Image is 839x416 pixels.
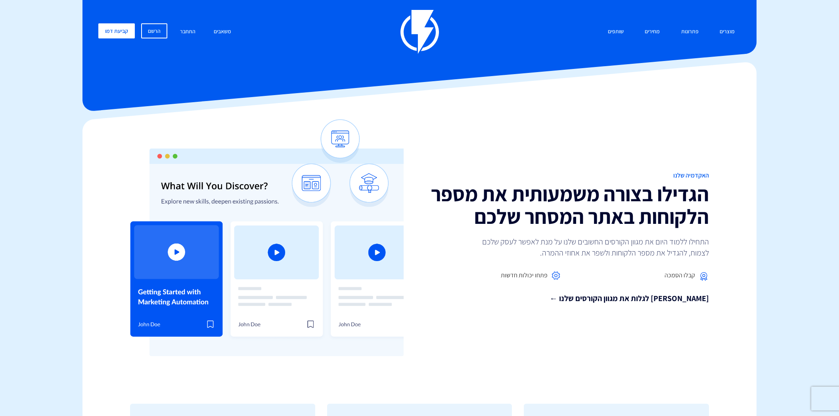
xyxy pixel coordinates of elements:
[98,23,135,38] a: קביעת דמו
[425,172,709,179] h1: האקדמיה שלנו
[208,23,237,40] a: משאבים
[714,23,741,40] a: מוצרים
[174,23,201,40] a: התחבר
[602,23,630,40] a: שותפים
[501,271,548,280] span: פתחו יכולות חדשות
[639,23,666,40] a: מחירים
[665,271,695,280] span: קבלו הסמכה
[471,236,709,258] p: התחילו ללמוד היום את מגוון הקורסים החשובים שלנו על מנת לאפשר לעסק שלכם לצמוח, להגדיל את מספר הלקו...
[675,23,705,40] a: פתרונות
[141,23,167,38] a: הרשם
[425,183,709,228] h2: הגדילו בצורה משמעותית את מספר הלקוחות באתר המסחר שלכם
[425,293,709,304] a: [PERSON_NAME] לגלות את מגוון הקורסים שלנו ←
